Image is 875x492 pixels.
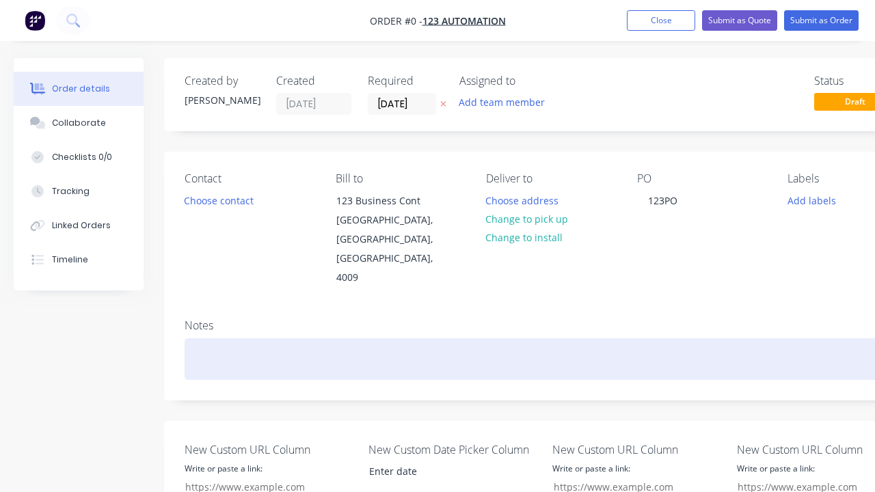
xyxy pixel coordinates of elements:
[14,174,144,208] button: Tracking
[52,151,112,163] div: Checklists 0/0
[459,74,596,87] div: Assigned to
[185,441,355,458] label: New Custom URL Column
[360,461,530,482] input: Enter date
[637,191,688,210] div: 123PO
[14,72,144,106] button: Order details
[479,210,576,228] button: Change to pick up
[25,10,45,31] img: Factory
[14,106,144,140] button: Collaborate
[422,14,506,27] a: 123 Automation
[52,219,111,232] div: Linked Orders
[52,185,90,197] div: Tracking
[185,74,260,87] div: Created by
[14,208,144,243] button: Linked Orders
[452,93,552,111] button: Add team member
[14,243,144,277] button: Timeline
[177,191,261,209] button: Choose contact
[552,463,630,475] label: Write or paste a link:
[14,140,144,174] button: Checklists 0/0
[637,172,766,185] div: PO
[52,83,110,95] div: Order details
[185,463,262,475] label: Write or paste a link:
[737,463,815,475] label: Write or paste a link:
[185,93,260,107] div: [PERSON_NAME]
[325,191,461,288] div: 123 Business Cont[GEOGRAPHIC_DATA], [GEOGRAPHIC_DATA], [GEOGRAPHIC_DATA], 4009
[185,172,314,185] div: Contact
[486,172,615,185] div: Deliver to
[276,74,351,87] div: Created
[784,10,859,31] button: Submit as Order
[459,93,552,111] button: Add team member
[370,14,422,27] span: Order #0 -
[336,191,450,210] div: 123 Business Cont
[52,117,106,129] div: Collaborate
[368,441,539,458] label: New Custom Date Picker Column
[479,191,566,209] button: Choose address
[336,172,465,185] div: Bill to
[479,228,570,247] button: Change to install
[627,10,695,31] button: Close
[368,74,443,87] div: Required
[336,210,450,287] div: [GEOGRAPHIC_DATA], [GEOGRAPHIC_DATA], [GEOGRAPHIC_DATA], 4009
[52,254,88,266] div: Timeline
[552,441,723,458] label: New Custom URL Column
[702,10,777,31] button: Submit as Quote
[780,191,843,209] button: Add labels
